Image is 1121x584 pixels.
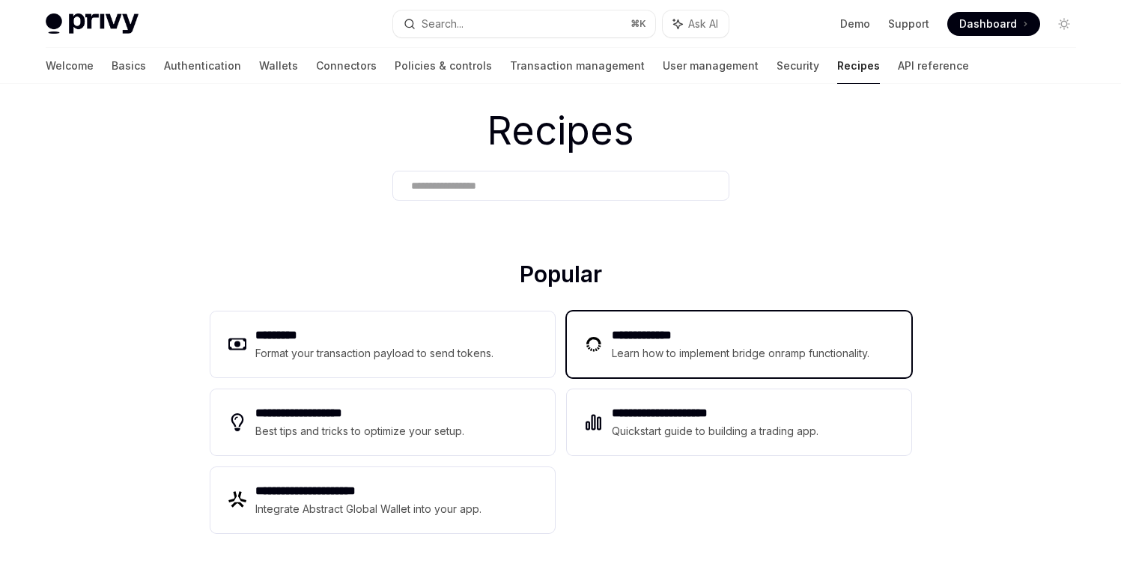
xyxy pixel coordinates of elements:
div: Quickstart guide to building a trading app. [612,422,819,440]
a: API reference [898,48,969,84]
a: Support [888,16,929,31]
a: Security [777,48,819,84]
a: Authentication [164,48,241,84]
img: light logo [46,13,139,34]
div: Format your transaction payload to send tokens. [255,344,494,362]
span: Dashboard [959,16,1017,31]
a: Dashboard [947,12,1040,36]
a: Policies & controls [395,48,492,84]
a: User management [663,48,759,84]
div: Best tips and tricks to optimize your setup. [255,422,467,440]
a: Wallets [259,48,298,84]
button: Toggle dark mode [1052,12,1076,36]
a: Transaction management [510,48,645,84]
a: Connectors [316,48,377,84]
a: **** ****Format your transaction payload to send tokens. [210,311,555,377]
span: Ask AI [688,16,718,31]
button: Search...⌘K [393,10,655,37]
a: Demo [840,16,870,31]
a: Welcome [46,48,94,84]
div: Learn how to implement bridge onramp functionality. [612,344,874,362]
h2: Popular [210,261,911,293]
div: Integrate Abstract Global Wallet into your app. [255,500,483,518]
a: **** **** ***Learn how to implement bridge onramp functionality. [567,311,911,377]
div: Search... [422,15,464,33]
button: Ask AI [663,10,729,37]
a: Recipes [837,48,880,84]
a: Basics [112,48,146,84]
span: ⌘ K [631,18,646,30]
